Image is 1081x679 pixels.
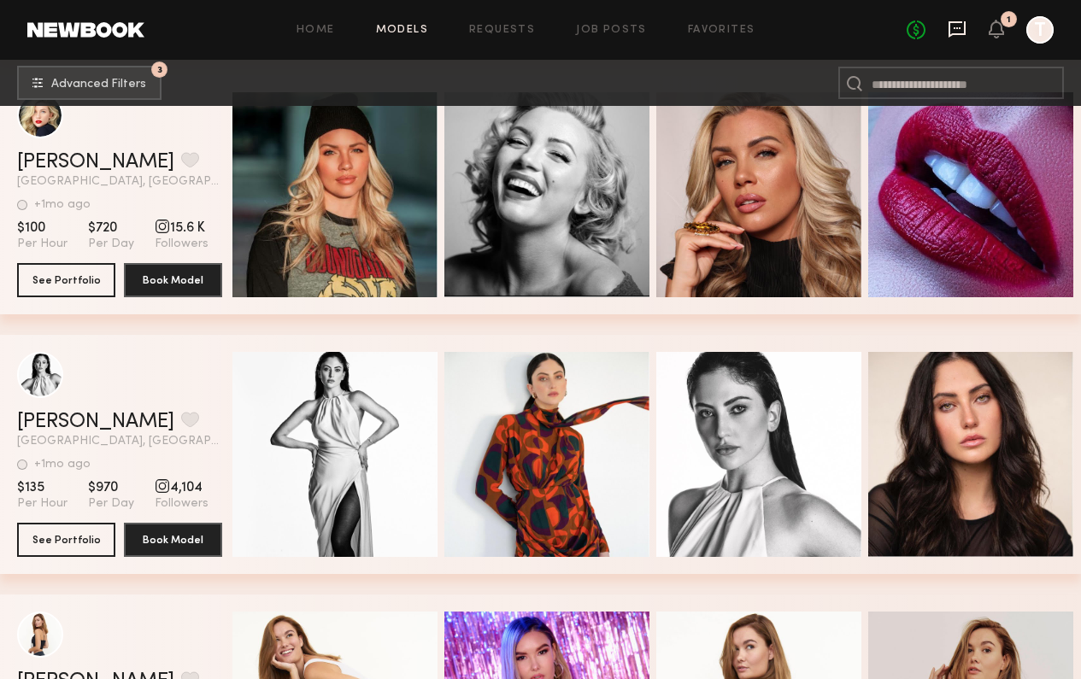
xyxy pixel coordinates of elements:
[469,25,535,36] a: Requests
[155,237,209,252] span: Followers
[17,523,115,557] button: See Portfolio
[17,412,174,432] a: [PERSON_NAME]
[1026,16,1054,44] a: T
[17,66,162,100] button: 3Advanced Filters
[17,220,68,237] span: $100
[124,263,222,297] button: Book Model
[376,25,428,36] a: Models
[155,220,209,237] span: 15.6 K
[124,523,222,557] button: Book Model
[34,199,91,211] div: +1mo ago
[17,263,115,297] button: See Portfolio
[17,152,174,173] a: [PERSON_NAME]
[155,496,209,512] span: Followers
[17,436,222,448] span: [GEOGRAPHIC_DATA], [GEOGRAPHIC_DATA]
[17,237,68,252] span: Per Hour
[17,496,68,512] span: Per Hour
[17,479,68,496] span: $135
[688,25,755,36] a: Favorites
[576,25,647,36] a: Job Posts
[155,479,209,496] span: 4,104
[34,459,91,471] div: +1mo ago
[51,79,146,91] span: Advanced Filters
[297,25,335,36] a: Home
[1007,15,1011,25] div: 1
[88,220,134,237] span: $720
[88,479,134,496] span: $970
[157,66,162,73] span: 3
[88,237,134,252] span: Per Day
[17,176,222,188] span: [GEOGRAPHIC_DATA], [GEOGRAPHIC_DATA]
[88,496,134,512] span: Per Day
